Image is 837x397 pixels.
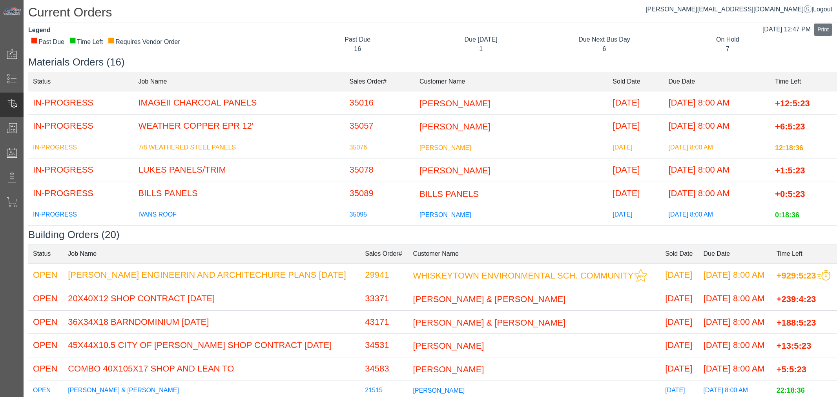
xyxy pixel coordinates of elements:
td: 36X34X18 BARNDOMINIUM [DATE] [63,310,360,334]
span: [PERSON_NAME] & [PERSON_NAME] [413,317,566,327]
div: Past Due [31,37,64,47]
span: +6:5:23 [775,122,805,131]
div: 16 [302,44,413,54]
td: [DATE] 8:00 AM [664,158,770,182]
td: [DATE] [660,334,698,357]
td: [DATE] [660,310,698,334]
span: +239:4:23 [777,294,816,304]
span: [PERSON_NAME] & [PERSON_NAME] [413,294,566,304]
span: [PERSON_NAME] [413,341,484,351]
div: 1 [425,44,536,54]
span: +929:5:23 [777,270,816,280]
strong: Legend [28,27,51,33]
td: Due Date [664,72,770,91]
td: Job Name [63,244,360,263]
td: 35076 [345,138,415,158]
td: [DATE] [608,205,664,226]
td: Time Left [770,72,837,91]
td: 34583 [360,357,408,381]
td: Sold Date [608,72,664,91]
span: +13:5:23 [777,341,811,351]
td: WEATHER COPPER EPR 12' [133,115,345,138]
span: +12:5:23 [775,98,810,108]
div: Due [DATE] [425,35,536,44]
td: [DATE] 8:00 AM [699,310,772,334]
td: Status [28,72,133,91]
td: COMBO 40X105X17 SHOP AND LEAN TO [63,357,360,381]
td: 35098 [345,226,415,246]
td: [DATE] 8:00 AM [699,357,772,381]
td: LUKES PANELS/TRIM [133,158,345,182]
span: BILLS PANELS [419,189,479,198]
td: [DATE] [608,226,664,246]
span: [PERSON_NAME] [419,211,471,218]
span: Logout [813,6,832,13]
img: This order should be prioritized [817,270,830,281]
td: IN-PROGRESS [28,158,133,182]
td: 35016 [345,91,415,115]
td: [PERSON_NAME] SHED ROOF [133,226,345,246]
img: This customer should be prioritized [634,269,647,282]
td: IN-PROGRESS [28,91,133,115]
td: [DATE] 8:00 AM [699,334,772,357]
div: ■ [69,37,76,43]
td: Status [28,244,63,263]
div: Requires Vendor Order [108,37,180,47]
img: Metals Direct Inc Logo [2,7,22,16]
td: [DATE] [660,263,698,287]
td: 35057 [345,115,415,138]
td: OPEN [28,287,63,310]
td: [DATE] 8:00 AM [699,287,772,310]
div: ■ [108,37,115,43]
span: [DATE] 12:47 PM [762,26,811,33]
td: [DATE] [608,182,664,205]
div: Time Left [69,37,103,47]
div: 7 [672,44,783,54]
td: Customer Name [415,72,608,91]
td: IN-PROGRESS [28,205,133,226]
td: IN-PROGRESS [28,226,133,246]
span: +188:5:23 [777,317,816,327]
td: [DATE] [660,287,698,310]
td: IVANS ROOF [133,205,345,226]
td: [DATE] [608,91,664,115]
div: | [646,5,832,14]
td: [DATE] 8:00 AM [664,115,770,138]
td: OPEN [28,263,63,287]
td: [DATE] [608,138,664,158]
td: Time Left [772,244,837,263]
td: 35078 [345,158,415,182]
td: Sales Order# [360,244,408,263]
td: IN-PROGRESS [28,138,133,158]
td: [DATE] 8:00 AM [699,263,772,287]
td: 45X44X10.5 CITY OF [PERSON_NAME] SHOP CONTRACT [DATE] [63,334,360,357]
td: [DATE] [660,357,698,381]
span: 22:18:36 [777,387,805,395]
td: 43171 [360,310,408,334]
td: OPEN [28,334,63,357]
span: 0:18:36 [775,211,799,219]
td: OPEN [28,357,63,381]
td: [DATE] [608,115,664,138]
div: Due Next Bus Day [549,35,660,44]
td: 35089 [345,182,415,205]
td: Sales Order# [345,72,415,91]
span: +5:5:23 [777,364,806,374]
span: [PERSON_NAME] [419,122,491,131]
td: OPEN [28,310,63,334]
td: Customer Name [408,244,661,263]
td: 33371 [360,287,408,310]
div: 6 [549,44,660,54]
span: 12:18:36 [775,144,803,152]
button: Print [814,24,832,36]
span: [PERSON_NAME] [413,387,465,393]
td: [DATE] [608,158,664,182]
h3: Building Orders (20) [28,229,837,241]
td: [PERSON_NAME] ENGINEERIN AND ARCHITECHURE PLANS [DATE] [63,263,360,287]
td: Sold Date [660,244,698,263]
td: IMAGEII CHARCOAL PANELS [133,91,345,115]
span: [PERSON_NAME] [413,364,484,374]
div: Past Due [302,35,413,44]
td: [DATE] 8:00 AM [664,91,770,115]
td: Due Date [699,244,772,263]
